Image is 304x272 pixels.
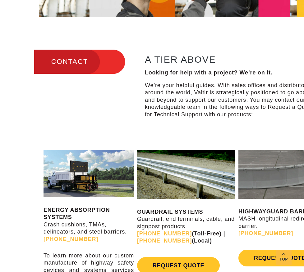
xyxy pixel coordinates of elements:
a: [PHONE_NUMBER] [137,230,192,237]
img: Guardrail Contact Us Page Image [137,150,235,199]
p: Crash cushions, TMAs, delineators, and steel barriers. [44,207,134,243]
strong: Looking for help with a project? We’re on it. [145,69,273,76]
img: SS180M Contact Us Page Image [44,150,134,197]
a: [PHONE_NUMBER] [44,236,98,242]
a: [PHONE_NUMBER] [238,230,293,236]
p: Guardrail, end terminals, cable, and signpost products. [137,208,235,245]
strong: (Toll-Free) | (Local) [137,230,225,244]
strong: ENERGY ABSORPTION SYSTEMS [44,207,110,220]
a: Top [276,250,292,265]
a: [PHONE_NUMBER] [137,238,192,244]
h3: CONTACT [34,49,125,75]
span: Top [276,256,292,263]
strong: GUARDRAIL SYSTEMS [137,209,203,215]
